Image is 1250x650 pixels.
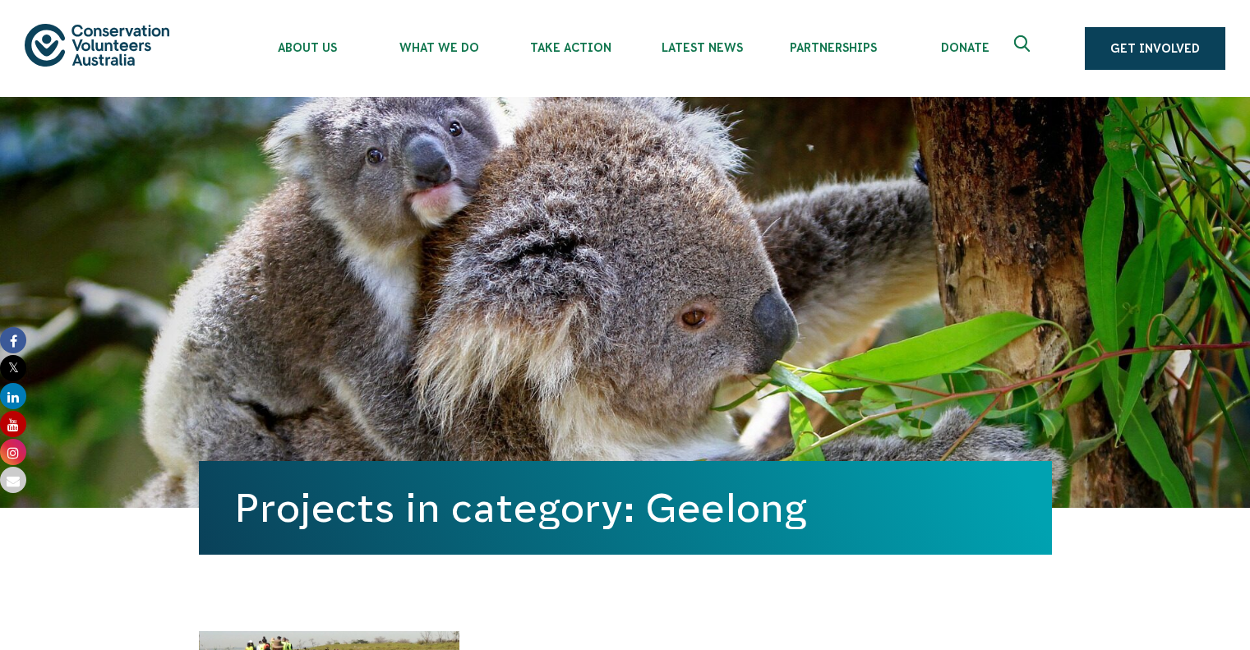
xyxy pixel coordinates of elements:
[242,41,373,54] span: About Us
[25,24,169,66] img: logo.svg
[1014,35,1035,62] span: Expand search box
[768,41,899,54] span: Partnerships
[1004,29,1044,68] button: Expand search box Close search box
[505,41,636,54] span: Take Action
[636,41,768,54] span: Latest News
[235,486,1016,530] h1: Projects in category: Geelong
[899,41,1031,54] span: Donate
[373,41,505,54] span: What We Do
[1085,27,1225,70] a: Get Involved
